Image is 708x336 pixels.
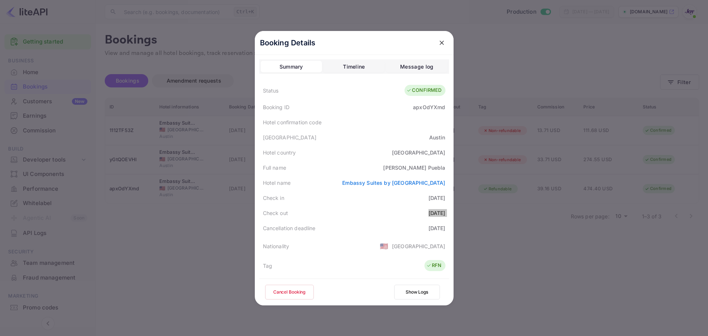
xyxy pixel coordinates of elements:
[263,262,272,270] div: Tag
[435,36,448,49] button: close
[343,62,365,71] div: Timeline
[392,242,445,250] div: [GEOGRAPHIC_DATA]
[406,87,441,94] div: CONFIRMED
[263,134,317,141] div: [GEOGRAPHIC_DATA]
[263,149,296,156] div: Hotel country
[400,62,433,71] div: Message log
[386,61,447,73] button: Message log
[429,134,445,141] div: Austin
[428,224,445,232] div: [DATE]
[263,164,286,172] div: Full name
[263,242,289,250] div: Nationality
[323,61,385,73] button: Timeline
[383,164,445,172] div: [PERSON_NAME] Puebla
[426,262,441,269] div: RFN
[263,118,322,126] div: Hotel confirmation code
[265,285,314,299] button: Cancel Booking
[342,180,445,186] a: Embassy Suites by [GEOGRAPHIC_DATA]
[263,224,316,232] div: Cancellation deadline
[428,194,445,202] div: [DATE]
[260,37,316,48] p: Booking Details
[413,103,445,111] div: apxOdYXmd
[263,179,291,187] div: Hotel name
[263,194,284,202] div: Check in
[428,209,445,217] div: [DATE]
[263,87,279,94] div: Status
[263,103,290,111] div: Booking ID
[394,285,440,299] button: Show Logs
[280,62,303,71] div: Summary
[263,209,288,217] div: Check out
[392,149,445,156] div: [GEOGRAPHIC_DATA]
[261,61,322,73] button: Summary
[380,239,388,253] span: United States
